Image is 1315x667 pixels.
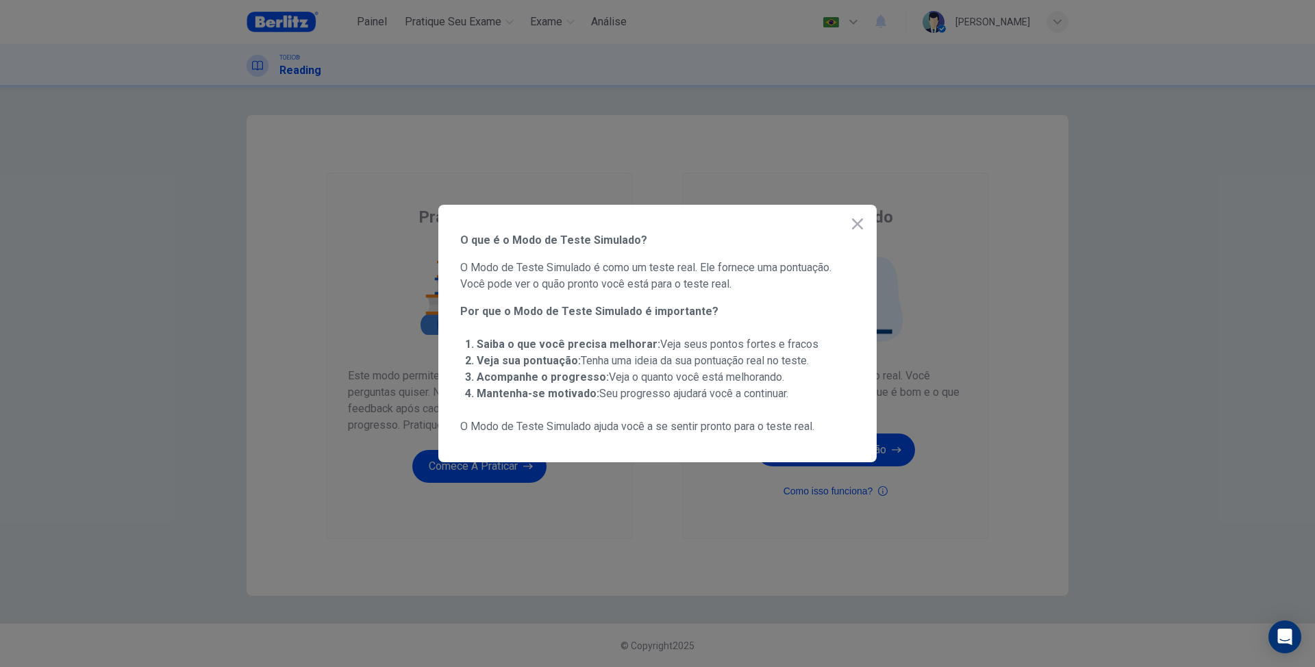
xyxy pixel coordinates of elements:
strong: Veja sua pontuação: [477,354,581,367]
span: Seu progresso ajudará você a continuar. [477,387,788,400]
strong: Acompanhe o progresso: [477,370,609,383]
strong: Mantenha-se motivado: [477,387,599,400]
span: Tenha uma ideia da sua pontuação real no teste. [477,354,809,367]
div: Open Intercom Messenger [1268,620,1301,653]
span: Por que o Modo de Teste Simulado é importante? [460,303,855,320]
span: O Modo de Teste Simulado ajuda você a se sentir pronto para o teste real. [460,418,855,435]
strong: Saiba o que você precisa melhorar: [477,338,660,351]
span: Veja o quanto você está melhorando. [477,370,784,383]
span: O Modo de Teste Simulado é como um teste real. Ele fornece uma pontuação. Você pode ver o quão pr... [460,260,855,292]
span: O que é o Modo de Teste Simulado? [460,232,855,249]
span: Veja seus pontos fortes e fracos [477,338,818,351]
